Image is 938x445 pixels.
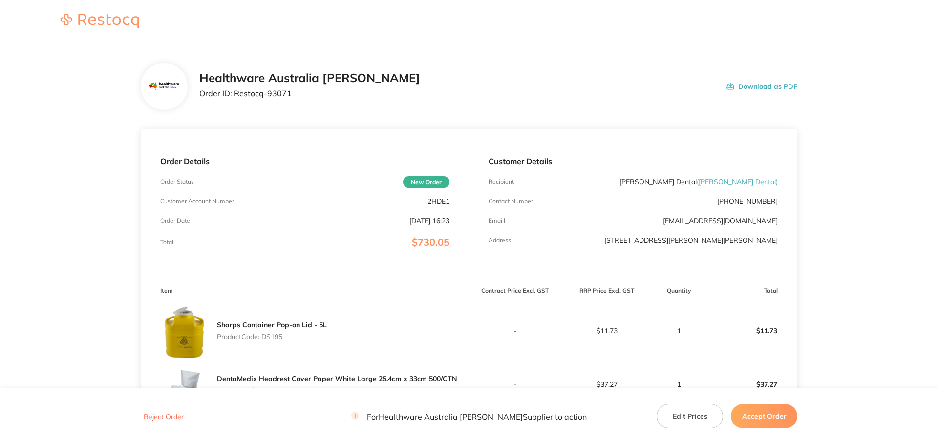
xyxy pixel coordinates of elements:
[717,197,778,205] p: [PHONE_NUMBER]
[160,217,190,224] p: Order Date
[653,279,705,302] th: Quantity
[199,89,420,98] p: Order ID: Restocq- 93071
[726,71,797,102] button: Download as PDF
[561,327,652,335] p: $11.73
[217,386,457,394] p: Product Code: DMHCPL
[51,14,149,28] img: Restocq logo
[217,374,457,383] a: DentaMedix Headrest Cover Paper White Large 25.4cm x 33cm 500/CTN
[489,217,505,224] p: Emaill
[663,216,778,225] a: [EMAIL_ADDRESS][DOMAIN_NAME]
[427,197,449,205] p: 2HDE1
[469,279,561,302] th: Contract Price Excl. GST
[697,177,778,186] span: ( [PERSON_NAME] Dental )
[657,404,723,429] button: Edit Prices
[604,236,778,244] p: [STREET_ADDRESS][PERSON_NAME][PERSON_NAME]
[160,239,173,246] p: Total
[141,413,187,422] button: Reject Order
[653,327,705,335] p: 1
[489,237,511,244] p: Address
[403,176,449,188] span: New Order
[489,198,533,205] p: Contact Number
[160,302,209,360] img: dHZ5NnJteA
[469,327,560,335] p: -
[412,236,449,248] span: $730.05
[199,71,420,85] h2: Healthware Australia [PERSON_NAME]
[561,381,652,388] p: $37.27
[489,157,778,166] p: Customer Details
[148,71,180,103] img: Mjc2MnhocQ
[217,333,327,340] p: Product Code: DS195
[469,381,560,388] p: -
[705,279,797,302] th: Total
[160,157,449,166] p: Order Details
[653,381,705,388] p: 1
[160,360,209,409] img: MjJ0NDkyOA
[706,373,797,396] p: $37.27
[731,404,797,429] button: Accept Order
[141,279,469,302] th: Item
[619,178,778,186] p: [PERSON_NAME] Dental
[489,178,514,185] p: Recipient
[51,14,149,30] a: Restocq logo
[160,198,234,205] p: Customer Account Number
[217,320,327,329] a: Sharps Container Pop-on Lid - 5L
[409,217,449,225] p: [DATE] 16:23
[351,412,587,422] p: For Healthware Australia [PERSON_NAME] Supplier to action
[561,279,653,302] th: RRP Price Excl. GST
[706,319,797,342] p: $11.73
[160,178,194,185] p: Order Status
